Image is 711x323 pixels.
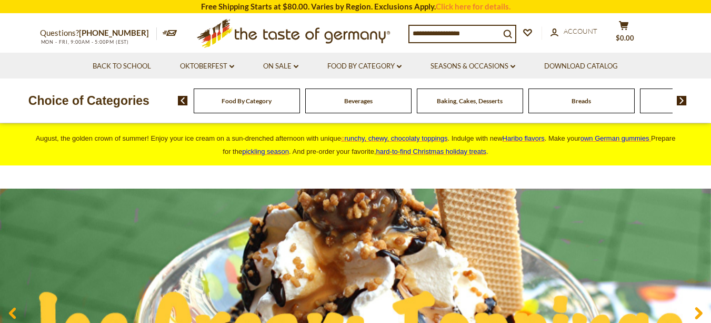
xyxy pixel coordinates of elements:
[376,148,488,155] span: .
[616,34,634,42] span: $0.00
[222,97,272,105] a: Food By Category
[437,97,503,105] a: Baking, Cakes, Desserts
[608,21,640,47] button: $0.00
[341,134,448,142] a: crunchy, chewy, chocolaty toppings
[344,134,447,142] span: runchy, chewy, chocolaty toppings
[544,61,618,72] a: Download Catalog
[564,27,597,35] span: Account
[580,134,651,142] a: own German gummies.
[242,148,289,155] a: pickling season
[79,28,149,37] a: [PHONE_NUMBER]
[93,61,151,72] a: Back to School
[178,96,188,105] img: previous arrow
[40,39,129,45] span: MON - FRI, 9:00AM - 5:00PM (EST)
[503,134,545,142] a: Haribo flavors
[36,134,676,155] span: August, the golden crown of summer! Enjoy your ice cream on a sun-drenched afternoon with unique ...
[580,134,649,142] span: own German gummies
[40,26,157,40] p: Questions?
[430,61,515,72] a: Seasons & Occasions
[263,61,298,72] a: On Sale
[180,61,234,72] a: Oktoberfest
[376,148,487,155] a: hard-to-find Christmas holiday treats
[572,97,591,105] a: Breads
[344,97,373,105] a: Beverages
[550,26,597,37] a: Account
[677,96,687,105] img: next arrow
[327,61,402,72] a: Food By Category
[436,2,510,11] a: Click here for details.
